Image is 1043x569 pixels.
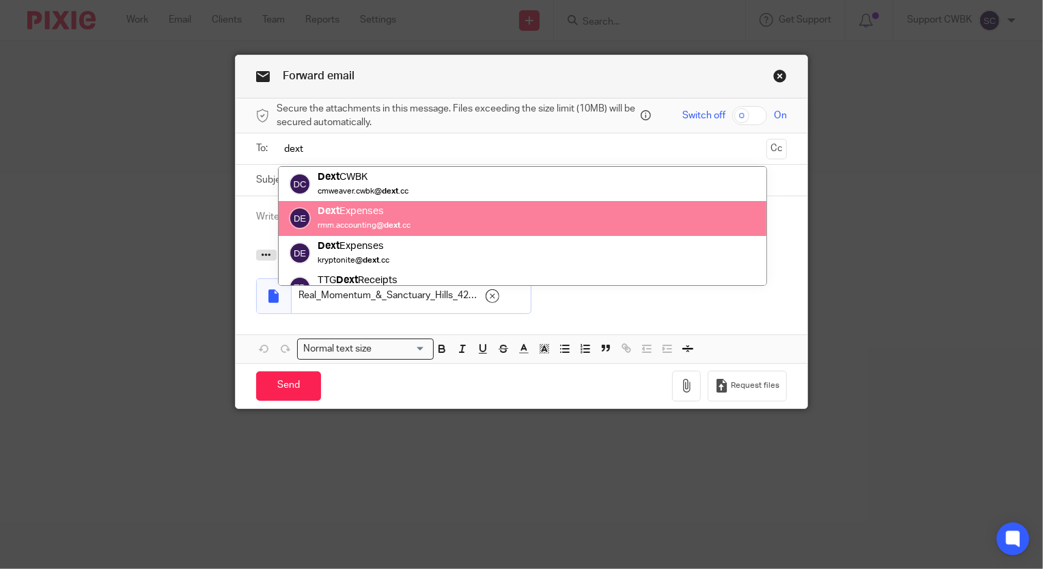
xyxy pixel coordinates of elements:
em: Dext [336,275,358,285]
div: Search for option [297,339,434,360]
span: Request files [731,380,779,391]
img: svg%3E [289,173,311,195]
span: Switch off [682,109,725,122]
div: CWBK [318,170,408,184]
div: Expenses [318,205,411,219]
div: Expenses [318,239,389,253]
span: On [774,109,787,122]
label: To: [256,142,271,155]
em: Dext [318,172,339,182]
span: Forward email [283,70,355,81]
span: Normal text size [301,342,375,356]
label: Subject: [256,173,292,187]
em: dext [382,187,398,195]
img: svg%3E [289,276,311,298]
img: svg%3E [289,242,311,264]
input: Search for option [376,342,425,356]
button: Cc [766,139,787,159]
a: Close this dialog window [773,69,787,88]
button: Request files [708,371,787,401]
input: Send [256,371,321,401]
em: Dext [318,207,339,217]
small: rmm.accounting@ .cc [318,222,411,230]
small: cmweaver.cwbk@ .cc [318,187,408,195]
div: TTG Receipts [318,274,414,287]
span: Secure the attachments in this message. Files exceeding the size limit (10MB) will be secured aut... [277,102,637,130]
em: dext [363,256,379,264]
em: Dext [318,241,339,251]
em: dext [384,222,400,230]
span: Real_Momentum_&_Sanctuary_Hills_422027578.pdf [298,289,479,302]
small: kryptonite@ .cc [318,256,389,264]
img: svg%3E [289,208,311,230]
